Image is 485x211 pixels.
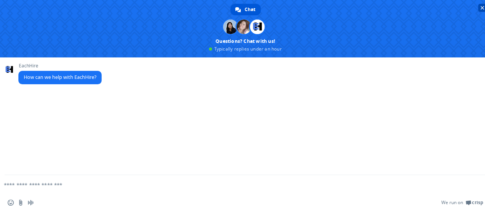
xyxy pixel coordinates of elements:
textarea: Compose your message... [4,182,462,188]
a: We run onCrisp [441,200,483,206]
span: Insert an emoji [8,200,14,206]
span: EachHire [18,63,102,69]
span: We run on [441,200,463,206]
span: How can we help with EachHire? [24,74,96,80]
div: Chat [230,4,261,15]
span: Send a file [18,200,24,206]
span: Chat [245,4,255,15]
span: Audio message [28,200,34,206]
span: Crisp [472,200,483,206]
